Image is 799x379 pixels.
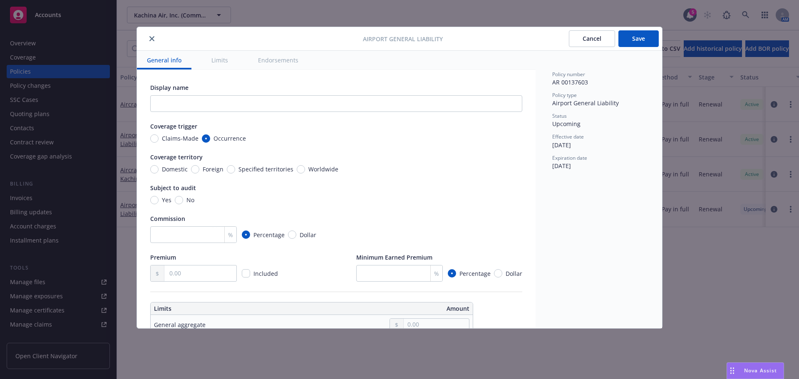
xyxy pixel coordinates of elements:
input: Foreign [191,165,199,173]
span: Airport General Liability [552,99,619,107]
div: Drag to move [727,363,737,379]
span: Commission [150,215,185,223]
input: Domestic [150,165,159,173]
span: Policy number [552,71,585,78]
span: Minimum Earned Premium [356,253,432,261]
button: Cancel [569,30,615,47]
button: Limits [201,51,238,69]
span: Effective date [552,133,584,140]
input: Percentage [448,269,456,277]
input: Occurrence [202,134,210,143]
button: Endorsements [248,51,308,69]
span: Percentage [459,269,491,278]
input: Dollar [288,230,296,239]
span: Claims-Made [162,134,199,143]
span: Included [253,270,278,277]
input: Specified territories [227,165,235,173]
span: Specified territories [238,165,293,173]
span: Dollar [506,269,522,278]
span: Premium [150,253,176,261]
span: Display name [150,84,189,92]
input: Percentage [242,230,250,239]
button: close [147,34,157,44]
input: Worldwide [297,165,305,173]
span: Nova Assist [744,367,777,374]
span: Airport General Liability [363,35,443,43]
div: General aggregate [154,320,206,329]
input: 0.00 [404,319,469,330]
th: Amount [315,302,473,315]
span: Coverage trigger [150,122,197,130]
span: Subject to audit [150,184,196,192]
span: Coverage territory [150,153,203,161]
span: [DATE] [552,141,571,149]
span: Percentage [253,230,285,239]
th: Limits [151,302,280,315]
span: Policy type [552,92,577,99]
button: Save [618,30,659,47]
span: Expiration date [552,154,587,161]
span: Worldwide [308,165,338,173]
span: Foreign [203,165,223,173]
button: Nova Assist [727,362,784,379]
input: No [175,196,183,204]
span: No [186,196,194,204]
span: Yes [162,196,171,204]
input: Yes [150,196,159,204]
input: Claims-Made [150,134,159,143]
span: AR 00137603 [552,78,588,86]
input: 0.00 [164,265,236,281]
span: [DATE] [552,162,571,170]
button: General info [137,51,191,69]
span: Domestic [162,165,188,173]
span: % [228,230,233,239]
span: Dollar [300,230,316,239]
span: % [434,269,439,278]
span: Upcoming [552,120,581,128]
span: Occurrence [213,134,246,143]
span: Status [552,112,567,119]
input: Dollar [494,269,502,277]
